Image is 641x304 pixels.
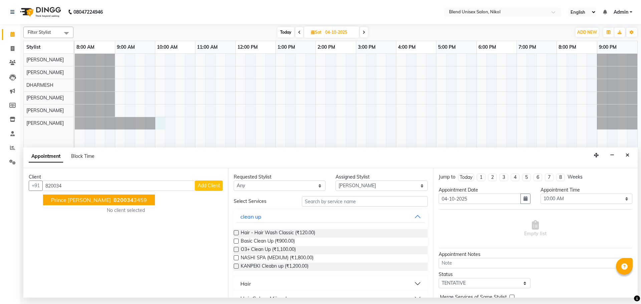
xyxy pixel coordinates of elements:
[557,42,578,52] a: 8:00 PM
[112,197,147,203] ngb-highlight: 3459
[236,42,259,52] a: 12:00 PM
[26,82,53,88] span: DHARMESH
[73,3,103,21] b: 08047224946
[240,280,251,288] div: Hair
[488,174,497,181] li: 2
[240,213,261,221] div: clean up
[499,174,508,181] li: 3
[155,42,179,52] a: 10:00 AM
[556,174,565,181] li: 8
[26,44,40,50] span: Stylist
[524,220,547,237] span: Empty list
[277,27,294,37] span: Today
[51,197,111,203] span: prince [PERSON_NAME]
[577,30,597,35] span: ADD NEW
[42,181,195,191] input: Search by Name/Mobile/Email/Code
[241,238,295,246] span: Basic Clean Up (₹900.00)
[316,42,337,52] a: 2:00 PM
[195,42,219,52] a: 11:00 AM
[241,246,296,254] span: O3+ Clean Up (₹1,100.00)
[440,294,507,302] span: Merge Services of Same Stylist
[460,174,472,181] div: Today
[545,174,554,181] li: 7
[533,174,542,181] li: 6
[195,181,223,191] button: Add Client
[439,174,455,181] div: Jump to
[623,150,632,161] button: Close
[229,198,296,205] div: Select Services
[236,211,425,223] button: clean up
[75,42,96,52] a: 8:00 AM
[477,174,485,181] li: 1
[28,29,51,35] span: Filter Stylist
[29,181,43,191] button: +91
[396,42,417,52] a: 4:00 PM
[45,207,207,214] div: No client selected
[236,278,425,290] button: Hair
[576,28,599,37] button: ADD NEW
[241,254,313,263] span: NASHI SPA (MEDIUM) (₹1,800.00)
[439,251,632,258] div: Appointment Notes
[614,9,628,16] span: Admin
[26,57,64,63] span: [PERSON_NAME]
[240,294,287,302] div: Hair Colour Mjireal
[522,174,531,181] li: 5
[241,229,315,238] span: Hair - Hair Wash Classic (₹120.00)
[436,42,457,52] a: 5:00 PM
[241,263,308,271] span: KANPEKI Cleabn up (₹1,200.00)
[568,174,583,181] div: Weeks
[336,174,427,181] div: Assigned Stylist
[597,42,618,52] a: 9:00 PM
[114,197,134,203] span: 820034
[541,187,632,194] div: Appointment Time
[517,42,538,52] a: 7:00 PM
[29,150,63,163] span: Appointment
[309,30,323,35] span: Sat
[511,174,519,181] li: 4
[17,3,63,21] img: logo
[115,42,137,52] a: 9:00 AM
[323,27,357,37] input: 2025-10-04
[26,69,64,75] span: [PERSON_NAME]
[234,174,326,181] div: Requested Stylist
[26,120,64,126] span: [PERSON_NAME]
[71,153,94,159] span: Block Time
[439,194,521,204] input: yyyy-mm-dd
[439,187,530,194] div: Appointment Date
[198,183,220,189] span: Add Client
[26,95,64,101] span: [PERSON_NAME]
[276,42,297,52] a: 1:00 PM
[356,42,377,52] a: 3:00 PM
[439,271,530,278] div: Status
[26,107,64,113] span: [PERSON_NAME]
[302,196,428,207] input: Search by service name
[477,42,498,52] a: 6:00 PM
[29,174,223,181] div: Client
